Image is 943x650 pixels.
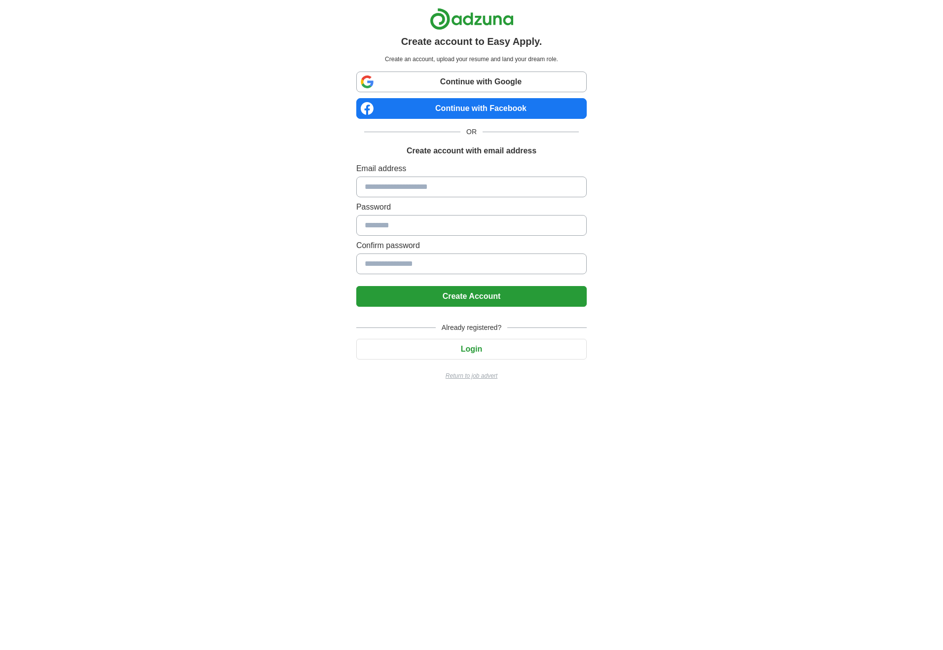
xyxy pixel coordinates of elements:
[401,34,542,49] h1: Create account to Easy Apply.
[430,8,514,30] img: Adzuna logo
[407,145,536,157] h1: Create account with email address
[356,163,587,175] label: Email address
[460,127,483,137] span: OR
[356,240,587,252] label: Confirm password
[356,345,587,353] a: Login
[356,98,587,119] a: Continue with Facebook
[358,55,585,64] p: Create an account, upload your resume and land your dream role.
[356,286,587,307] button: Create Account
[436,323,507,333] span: Already registered?
[356,201,587,213] label: Password
[356,371,587,380] a: Return to job advert
[356,339,587,360] button: Login
[356,72,587,92] a: Continue with Google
